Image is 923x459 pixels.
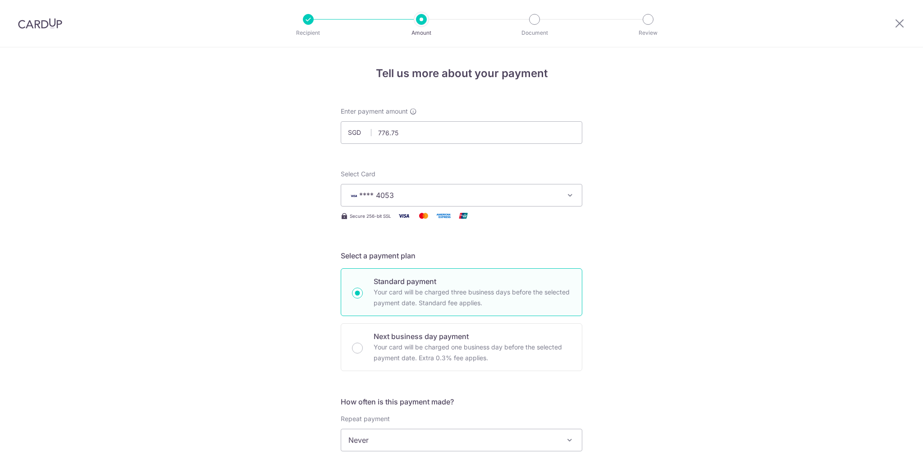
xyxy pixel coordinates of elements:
[395,210,413,221] img: Visa
[374,342,571,363] p: Your card will be charged one business day before the selected payment date. Extra 0.3% fee applies.
[341,429,582,451] span: Never
[415,210,433,221] img: Mastercard
[374,276,571,287] p: Standard payment
[388,28,455,37] p: Amount
[501,28,568,37] p: Document
[374,287,571,308] p: Your card will be charged three business days before the selected payment date. Standard fee appl...
[454,210,472,221] img: Union Pay
[275,28,342,37] p: Recipient
[374,331,571,342] p: Next business day payment
[341,121,582,144] input: 0.00
[348,128,371,137] span: SGD
[341,414,390,423] label: Repeat payment
[615,28,681,37] p: Review
[350,212,391,220] span: Secure 256-bit SSL
[341,107,408,116] span: Enter payment amount
[341,429,582,451] span: Never
[341,250,582,261] h5: Select a payment plan
[341,170,375,178] span: translation missing: en.payables.payment_networks.credit_card.summary.labels.select_card
[341,396,582,407] h5: How often is this payment made?
[434,210,452,221] img: American Express
[18,18,62,29] img: CardUp
[341,65,582,82] h4: Tell us more about your payment
[348,193,359,199] img: VISA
